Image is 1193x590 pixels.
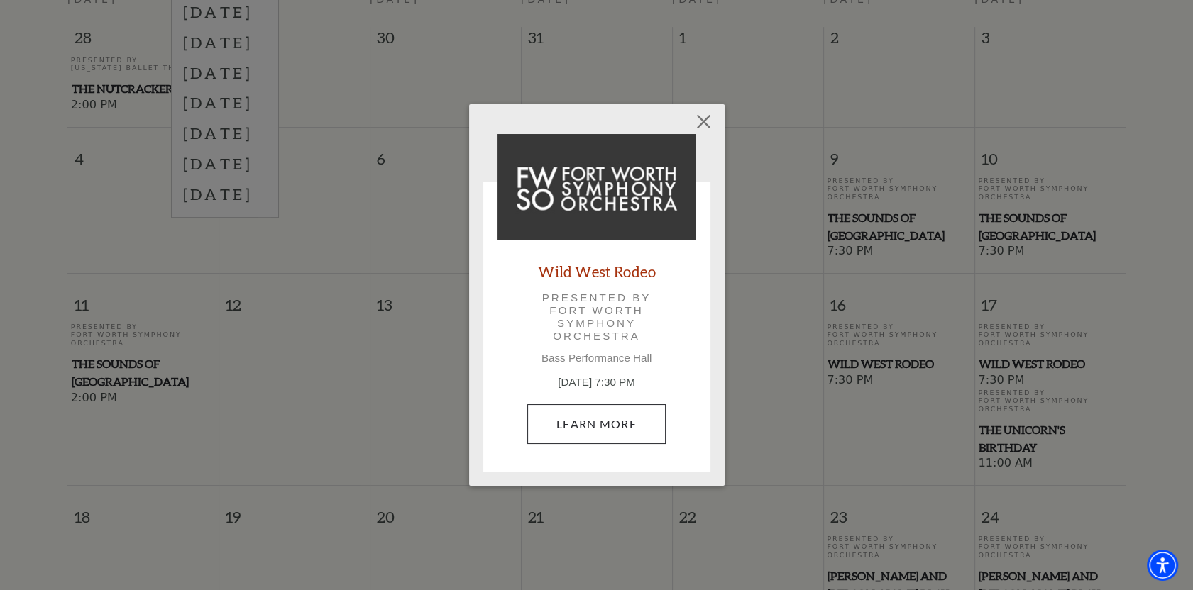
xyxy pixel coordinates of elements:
p: Bass Performance Hall [497,352,696,364]
p: Presented by Fort Worth Symphony Orchestra [517,291,676,343]
a: Wild West Rodeo [538,262,656,281]
button: Close [690,108,717,135]
a: January 16, 7:30 PM Learn More [527,404,666,444]
img: Wild West Rodeo [497,134,696,240]
div: Accessibility Menu [1147,550,1178,581]
p: [DATE] 7:30 PM [497,374,696,391]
